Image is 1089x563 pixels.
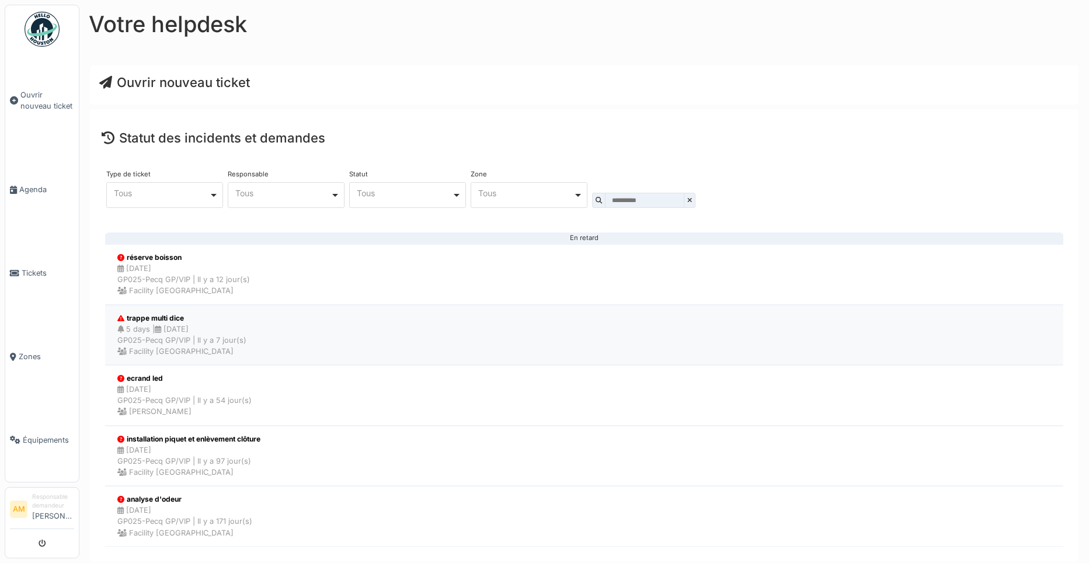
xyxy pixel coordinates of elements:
[357,190,452,196] div: Tous
[102,130,1067,145] h4: Statut des incidents et demandes
[114,238,1054,239] div: En retard
[117,263,250,297] div: [DATE] GP025-Pecq GP/VIP | Il y a 12 jour(s) Facility [GEOGRAPHIC_DATA]
[117,324,246,357] div: 5 days | [DATE] GP025-Pecq GP/VIP | Il y a 7 jour(s) Facility [GEOGRAPHIC_DATA]
[5,148,79,231] a: Agenda
[228,171,269,178] label: Responsable
[10,501,27,518] li: AM
[114,190,209,196] div: Tous
[5,315,79,398] a: Zones
[22,267,74,279] span: Tickets
[117,252,250,263] div: réserve boisson
[105,486,1063,547] a: analyse d'odeur [DATE]GP025-Pecq GP/VIP | Il y a 171 jour(s) Facility [GEOGRAPHIC_DATA]
[105,305,1063,366] a: trappe multi dice 5 days |[DATE]GP025-Pecq GP/VIP | Il y a 7 jour(s) Facility [GEOGRAPHIC_DATA]
[105,365,1063,426] a: ecrand led [DATE]GP025-Pecq GP/VIP | Il y a 54 jour(s) [PERSON_NAME]
[105,426,1063,486] a: installation piquet et enlèvement clôture [DATE]GP025-Pecq GP/VIP | Il y a 97 jour(s) Facility [G...
[117,373,252,384] div: ecrand led
[23,435,74,446] span: Équipements
[5,398,79,482] a: Équipements
[5,53,79,148] a: Ouvrir nouveau ticket
[20,89,74,112] span: Ouvrir nouveau ticket
[5,231,79,315] a: Tickets
[471,171,487,178] label: Zone
[25,12,60,47] img: Badge_color-CXgf-gQk.svg
[478,190,573,196] div: Tous
[235,190,330,196] div: Tous
[117,384,252,418] div: [DATE] GP025-Pecq GP/VIP | Il y a 54 jour(s) [PERSON_NAME]
[349,171,368,178] label: Statut
[106,171,151,178] label: Type de ticket
[19,351,74,362] span: Zones
[117,494,252,505] div: analyse d'odeur
[10,492,74,529] a: AM Responsable demandeur[PERSON_NAME]
[32,492,74,510] div: Responsable demandeur
[117,434,260,444] div: installation piquet et enlèvement clôture
[32,492,74,526] li: [PERSON_NAME]
[99,75,250,90] a: Ouvrir nouveau ticket
[117,505,252,538] div: [DATE] GP025-Pecq GP/VIP | Il y a 171 jour(s) Facility [GEOGRAPHIC_DATA]
[117,444,260,478] div: [DATE] GP025-Pecq GP/VIP | Il y a 97 jour(s) Facility [GEOGRAPHIC_DATA]
[117,313,246,324] div: trappe multi dice
[105,244,1063,305] a: réserve boisson [DATE]GP025-Pecq GP/VIP | Il y a 12 jour(s) Facility [GEOGRAPHIC_DATA]
[19,184,74,195] span: Agenda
